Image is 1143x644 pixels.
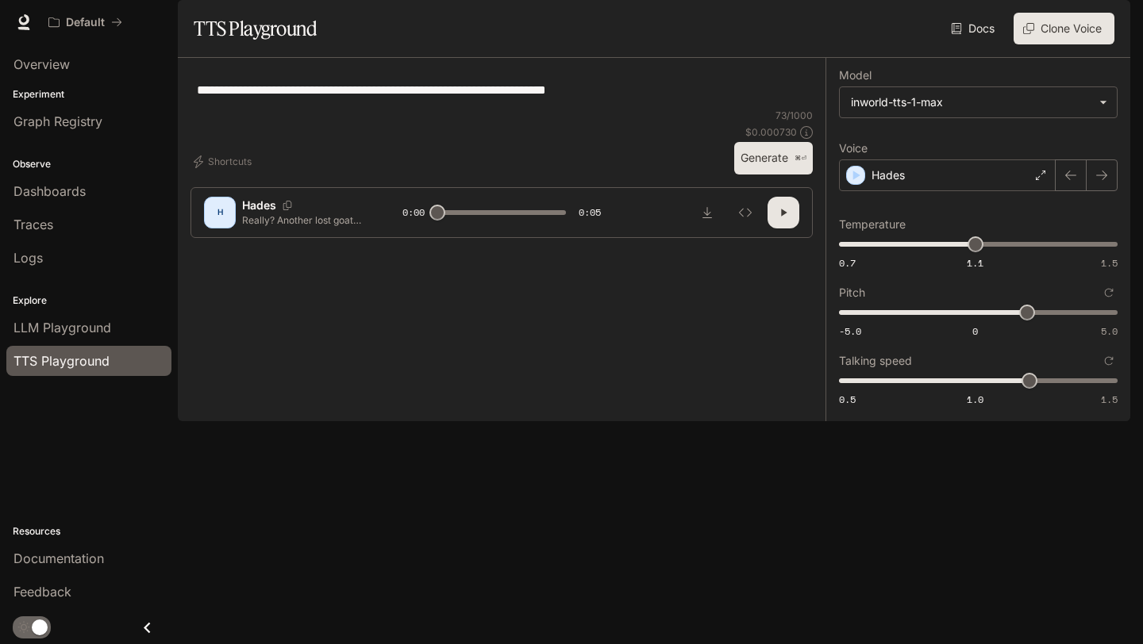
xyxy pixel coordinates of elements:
span: 1.5 [1101,256,1118,270]
p: Hades [242,197,276,213]
h1: TTS Playground [194,13,317,44]
div: inworld-tts-1-max [851,94,1091,110]
span: 1.5 [1101,393,1118,406]
button: Download audio [691,197,723,228]
button: Shortcuts [190,149,258,174]
p: Talking speed [839,355,912,366]
span: 0:05 [579,205,601,220]
span: 5.0 [1101,324,1118,338]
p: Hades [872,167,905,183]
p: Model [839,70,872,81]
button: Reset to default [1100,284,1118,301]
p: Really? Another lost goat? I [DEMOGRAPHIC_DATA], these villagers… never a dull moment. [242,213,364,227]
p: Voice [839,143,868,154]
button: Reset to default [1100,352,1118,370]
p: $ 0.000730 [745,125,797,139]
span: 0.7 [839,256,856,270]
p: 73 / 1000 [775,109,813,122]
span: 1.1 [967,256,983,270]
a: Docs [948,13,1001,44]
span: 0 [972,324,978,338]
p: Default [66,16,105,29]
button: Copy Voice ID [276,201,298,210]
button: Generate⌘⏎ [734,142,813,174]
span: 1.0 [967,393,983,406]
p: Temperature [839,219,906,230]
span: -5.0 [839,324,861,338]
div: inworld-tts-1-max [840,87,1117,117]
p: Pitch [839,287,865,298]
button: Inspect [729,197,761,228]
button: All workspaces [41,6,129,38]
p: ⌘⏎ [795,154,806,163]
div: H [207,200,233,225]
button: Clone Voice [1014,13,1114,44]
span: 0.5 [839,393,856,406]
span: 0:00 [402,205,425,220]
